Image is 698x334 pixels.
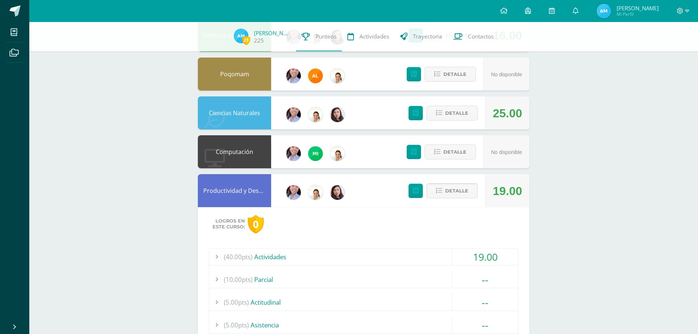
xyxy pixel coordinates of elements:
a: 225 [254,37,264,44]
span: Punteos [315,33,336,40]
div: 0 [248,215,264,234]
button: Detalle [425,67,476,82]
div: Actividades [209,249,518,265]
div: -- [452,271,518,288]
span: Mi Perfil [617,11,659,17]
div: Ciencias Naturales [198,96,271,129]
div: 19.00 [452,249,518,265]
button: Detalle [426,183,478,198]
img: f40ab776e133598a06cc6745553dbff1.png [286,146,301,161]
a: Trayectoria [395,22,448,51]
button: Detalle [426,106,478,121]
span: (10.00pts) [224,271,252,288]
img: c0bc5b3ae419b3647d5e54388e607386.png [308,146,323,161]
a: Actividades [342,22,395,51]
span: (40.00pts) [224,249,252,265]
img: 0d00219d12464e0694699ae6cfa14be8.png [597,4,611,18]
a: Contactos [448,22,499,51]
img: f40ab776e133598a06cc6745553dbff1.png [286,107,301,122]
img: 1b1251ea9f444567f905a481f694c0cf.png [308,107,323,122]
img: 1b1251ea9f444567f905a481f694c0cf.png [330,146,345,161]
img: 1b1251ea9f444567f905a481f694c0cf.png [308,185,323,200]
span: Contactos [468,33,494,40]
span: No disponible [491,71,522,77]
span: (5.00pts) [224,317,249,333]
div: 25.00 [493,97,522,130]
span: Detalle [443,145,466,159]
span: [PERSON_NAME] [617,4,659,12]
img: f40ab776e133598a06cc6745553dbff1.png [286,69,301,83]
span: Detalle [443,67,466,81]
img: 1b1251ea9f444567f905a481f694c0cf.png [330,69,345,83]
span: Trayectoria [413,33,442,40]
button: Detalle [425,144,476,159]
span: Detalle [445,106,468,120]
div: Computación [198,135,271,168]
span: No disponible [491,149,522,155]
div: -- [452,294,518,311]
div: Asistencia [209,317,518,333]
span: Actividades [359,33,389,40]
span: 21 [242,36,250,45]
div: Actitudinal [209,294,518,311]
div: 19.00 [493,175,522,208]
div: Parcial [209,271,518,288]
span: Logros en este curso: [213,218,245,230]
span: (5.00pts) [224,294,249,311]
span: Detalle [445,184,468,198]
img: b67223fa3993a94addc99f06520921b7.png [308,69,323,83]
img: 0d00219d12464e0694699ae6cfa14be8.png [234,29,248,43]
a: Punteos [296,22,342,51]
div: Poqomam [198,58,271,91]
img: 4f36e258e67291bf71c7d9a0cfda2464.png [330,185,345,200]
img: 4f36e258e67291bf71c7d9a0cfda2464.png [330,107,345,122]
div: -- [452,317,518,333]
div: Productividad y Desarrollo [198,174,271,207]
a: [PERSON_NAME] [254,29,291,37]
img: f40ab776e133598a06cc6745553dbff1.png [286,185,301,200]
